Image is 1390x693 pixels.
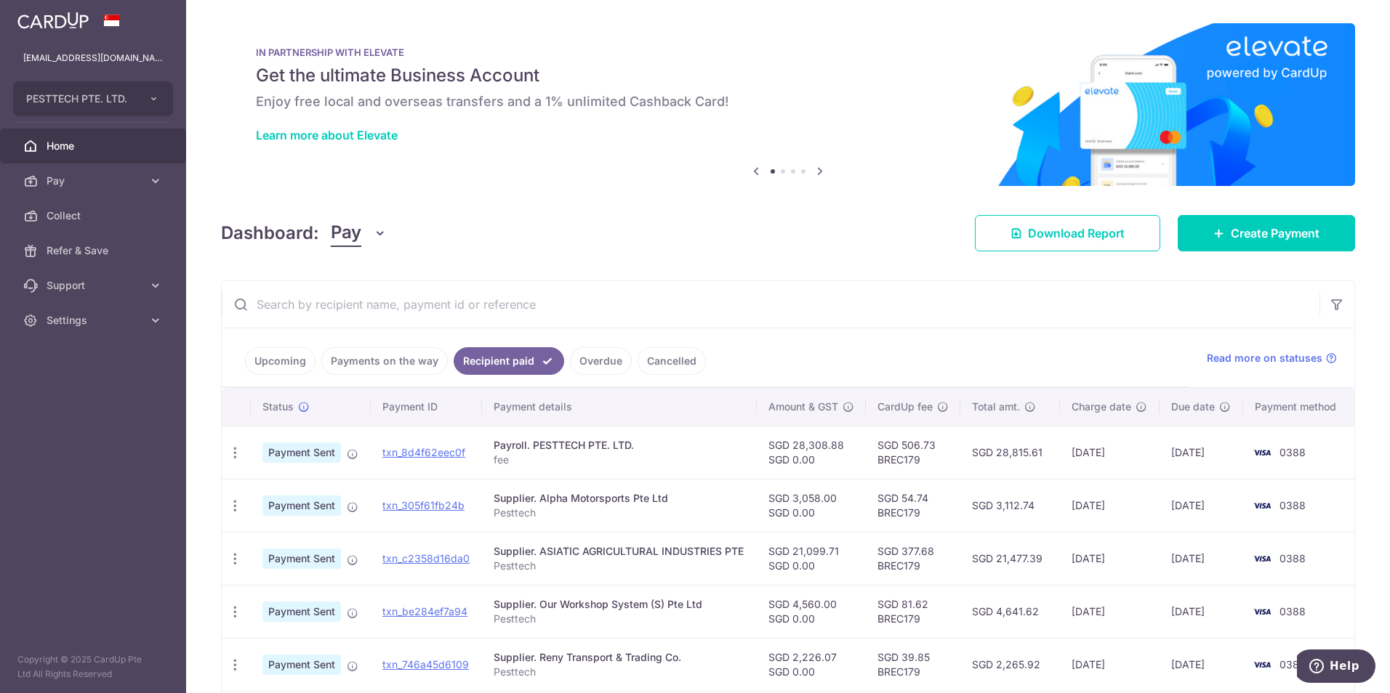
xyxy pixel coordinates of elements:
span: Settings [47,313,142,328]
a: Upcoming [245,347,316,375]
h6: Enjoy free local and overseas transfers and a 1% unlimited Cashback Card! [256,93,1320,110]
span: 0388 [1279,658,1306,670]
iframe: Opens a widget where you can find more information [1297,649,1375,686]
td: SGD 2,265.92 [960,638,1060,691]
span: Pay [47,174,142,188]
h4: Dashboard: [221,220,319,246]
span: PESTTECH PTE. LTD. [26,92,134,106]
span: Download Report [1028,224,1125,242]
a: Recipient paid [454,347,564,375]
td: [DATE] [1160,585,1243,638]
p: [EMAIL_ADDRESS][DOMAIN_NAME] [23,51,163,65]
img: Bank Card [1248,603,1277,620]
img: Bank Card [1248,497,1277,514]
td: [DATE] [1060,638,1160,691]
img: Bank Card [1248,656,1277,673]
span: Read more on statuses [1207,351,1322,365]
a: Payments on the way [321,347,448,375]
td: [DATE] [1060,585,1160,638]
td: [DATE] [1060,426,1160,479]
a: txn_c2358d16da0 [382,552,470,564]
td: SGD 3,112.74 [960,479,1060,532]
td: SGD 39.85 BREC179 [866,638,960,691]
span: Payment Sent [262,442,341,463]
button: Pay [331,219,387,247]
button: PESTTECH PTE. LTD. [13,81,173,116]
span: Home [47,139,142,153]
span: Amount & GST [768,400,838,414]
span: Due date [1171,400,1215,414]
img: Renovation banner [221,23,1355,186]
td: SGD 4,641.62 [960,585,1060,638]
span: 0388 [1279,499,1306,511]
a: txn_305f61fb24b [382,499,465,511]
span: 0388 [1279,605,1306,617]
input: Search by recipient name, payment id or reference [222,281,1319,328]
td: SGD 2,226.07 SGD 0.00 [757,638,866,691]
p: Pesttech [494,506,745,520]
p: Pesttech [494,665,745,679]
td: SGD 4,560.00 SGD 0.00 [757,585,866,638]
td: SGD 28,308.88 SGD 0.00 [757,426,866,479]
span: Collect [47,208,142,223]
span: CardUp fee [877,400,933,414]
span: Create Payment [1231,224,1319,242]
span: Payment Sent [262,654,341,675]
td: SGD 21,477.39 [960,532,1060,585]
th: Payment details [482,388,757,426]
a: Read more on statuses [1207,351,1337,365]
img: Bank Card [1248,550,1277,567]
span: Charge date [1072,400,1131,414]
span: 0388 [1279,446,1306,458]
p: fee [494,453,745,467]
td: SGD 3,058.00 SGD 0.00 [757,479,866,532]
img: Bank Card [1248,444,1277,461]
a: Cancelled [638,347,706,375]
p: Pesttech [494,559,745,573]
td: [DATE] [1160,638,1243,691]
td: [DATE] [1160,426,1243,479]
span: Pay [331,219,361,247]
th: Payment ID [371,388,482,426]
th: Payment method [1243,388,1354,426]
a: txn_8d4f62eec0f [382,446,465,458]
span: Payment Sent [262,495,341,516]
span: Payment Sent [262,601,341,622]
div: Payroll. PESTTECH PTE. LTD. [494,438,745,453]
span: Refer & Save [47,243,142,258]
td: [DATE] [1060,479,1160,532]
a: Learn more about Elevate [256,128,398,142]
td: SGD 377.68 BREC179 [866,532,960,585]
span: Support [47,278,142,293]
h5: Get the ultimate Business Account [256,64,1320,87]
td: SGD 506.73 BREC179 [866,426,960,479]
td: [DATE] [1160,479,1243,532]
td: [DATE] [1160,532,1243,585]
a: Download Report [975,215,1160,251]
a: Create Payment [1178,215,1355,251]
td: [DATE] [1060,532,1160,585]
span: 0388 [1279,552,1306,564]
span: Total amt. [972,400,1020,414]
img: CardUp [17,12,89,29]
td: SGD 21,099.71 SGD 0.00 [757,532,866,585]
td: SGD 28,815.61 [960,426,1060,479]
span: Payment Sent [262,548,341,569]
div: Supplier. Reny Transport & Trading Co. [494,650,745,665]
a: txn_746a45d6109 [382,658,469,670]
div: Supplier. ASIATIC AGRICULTURAL INDUSTRIES PTE [494,544,745,559]
td: SGD 81.62 BREC179 [866,585,960,638]
td: SGD 54.74 BREC179 [866,479,960,532]
p: IN PARTNERSHIP WITH ELEVATE [256,46,1320,58]
a: txn_be284ef7a94 [382,605,467,617]
span: Status [262,400,294,414]
div: Supplier. Our Workshop System (S) Pte Ltd [494,597,745,612]
p: Pesttech [494,612,745,626]
a: Overdue [570,347,632,375]
div: Supplier. Alpha Motorsports Pte Ltd [494,491,745,506]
